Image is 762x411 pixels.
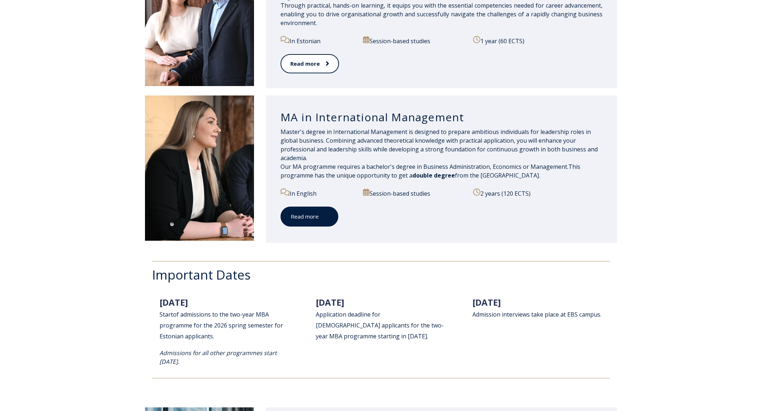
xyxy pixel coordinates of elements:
[281,110,603,124] h3: MA in International Management
[281,128,598,162] span: Master's degree in International Management is designed to prepare ambitious individuals for lead...
[281,163,580,179] span: This programme has the unique opportunity to get a from the [GEOGRAPHIC_DATA].
[412,171,455,179] span: double degree
[473,36,602,45] p: 1 year (60 ECTS)
[281,207,338,227] a: Read more
[281,188,355,198] p: In English
[281,36,355,45] p: In Estonian
[363,36,465,45] p: Session-based studies
[160,310,173,318] span: Start
[316,310,444,340] span: Application deadline for [DEMOGRAPHIC_DATA] applicants for the two-year MBA programme starting in...
[472,296,501,308] span: [DATE]
[152,266,251,283] span: Important Dates
[160,310,269,329] span: e two-year MBA programme for the 202
[173,310,225,318] span: of admissions to th
[316,296,344,308] span: [DATE]
[160,296,188,308] span: [DATE]
[363,188,465,198] p: Session-based studies
[160,349,277,366] i: Admissions for all other programmes start [DATE].
[472,310,519,318] span: Admission intervi
[281,54,339,73] a: Read more
[473,188,602,198] p: 2 years (120 ECTS)
[519,310,601,318] span: ews take place at EBS campus.
[145,95,254,241] img: DSC_1907
[281,163,568,171] span: Our MA programme requires a bachelor's degree in Business Administration, Economics or Management.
